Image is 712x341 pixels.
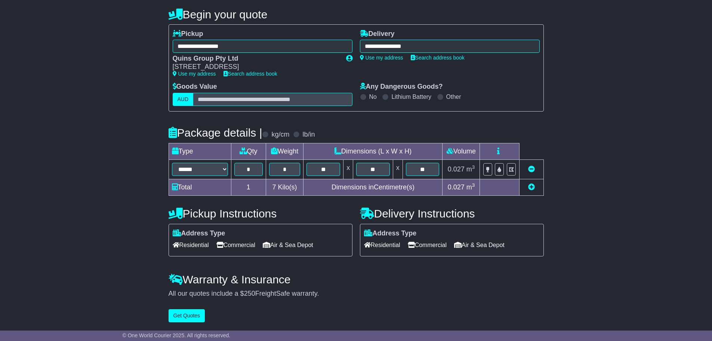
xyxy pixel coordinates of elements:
span: 7 [272,183,276,191]
span: 0.027 [448,183,465,191]
label: AUD [173,93,194,106]
label: No [369,93,377,100]
label: kg/cm [271,131,289,139]
span: Air & Sea Depot [454,239,505,251]
span: 250 [244,290,255,297]
td: Volume [443,143,480,159]
td: x [343,159,353,179]
a: Remove this item [528,165,535,173]
td: Weight [266,143,303,159]
span: m [466,183,475,191]
td: x [393,159,403,179]
div: All our quotes include a $ FreightSafe warranty. [169,290,544,298]
span: m [466,165,475,173]
label: Goods Value [173,83,217,91]
span: Residential [364,239,400,251]
div: [STREET_ADDRESS] [173,63,339,71]
td: Qty [231,143,266,159]
h4: Warranty & Insurance [169,273,544,286]
span: Residential [173,239,209,251]
span: Air & Sea Depot [263,239,313,251]
sup: 3 [472,164,475,170]
a: Use my address [173,71,216,77]
a: Use my address [360,55,403,61]
div: Quins Group Pty Ltd [173,55,339,63]
h4: Package details | [169,127,262,139]
label: Other [446,93,461,100]
td: Total [169,179,231,195]
label: Lithium Battery [391,93,431,100]
label: Delivery [360,30,395,38]
td: 1 [231,179,266,195]
td: Dimensions (L x W x H) [303,143,443,159]
span: 0.027 [448,165,465,173]
h4: Begin your quote [169,8,544,21]
label: Address Type [364,229,417,238]
h4: Delivery Instructions [360,207,544,220]
label: Address Type [173,229,225,238]
td: Kilo(s) [266,179,303,195]
span: Commercial [216,239,255,251]
label: lb/in [302,131,315,139]
span: Commercial [408,239,447,251]
td: Type [169,143,231,159]
sup: 3 [472,182,475,188]
td: Dimensions in Centimetre(s) [303,179,443,195]
a: Search address book [411,55,465,61]
a: Add new item [528,183,535,191]
label: Any Dangerous Goods? [360,83,443,91]
label: Pickup [173,30,203,38]
a: Search address book [224,71,277,77]
button: Get Quotes [169,309,205,322]
h4: Pickup Instructions [169,207,352,220]
span: © One World Courier 2025. All rights reserved. [123,332,231,338]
